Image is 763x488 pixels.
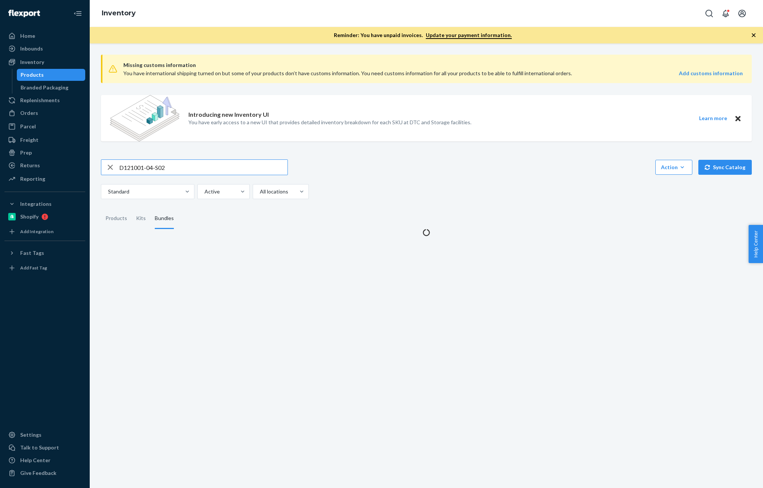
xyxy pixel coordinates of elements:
[20,109,38,117] div: Orders
[718,6,733,21] button: Open notifications
[4,134,85,146] a: Freight
[20,228,53,235] div: Add Integration
[20,265,47,271] div: Add Fast Tag
[204,188,204,195] input: Active
[20,469,56,477] div: Give Feedback
[4,159,85,171] a: Returns
[155,208,174,229] div: Bundles
[655,160,692,175] button: Action
[20,175,45,183] div: Reporting
[4,121,85,132] a: Parcel
[20,457,50,464] div: Help Center
[20,32,35,40] div: Home
[8,10,40,17] img: Flexport logo
[4,173,85,185] a: Reporting
[334,31,512,39] p: Reminder: You have unpaid invoices.
[4,247,85,259] button: Fast Tags
[20,123,36,130] div: Parcel
[694,114,732,123] button: Learn more
[96,3,142,24] ol: breadcrumbs
[4,467,85,479] button: Give Feedback
[20,200,52,208] div: Integrations
[20,58,44,66] div: Inventory
[20,45,43,52] div: Inbounds
[748,225,763,263] button: Help Center
[733,114,743,123] button: Close
[21,71,44,79] div: Products
[107,188,108,195] input: Standard
[4,107,85,119] a: Orders
[4,442,85,454] a: Talk to Support
[20,162,40,169] div: Returns
[4,211,85,223] a: Shopify
[4,198,85,210] button: Integrations
[119,160,287,175] input: Search inventory by name or sku
[4,56,85,68] a: Inventory
[123,61,743,70] span: Missing customs information
[702,6,717,21] button: Open Search Box
[136,208,146,229] div: Kits
[4,94,85,106] a: Replenishments
[698,160,752,175] button: Sync Catalog
[21,84,68,91] div: Branded Packaging
[17,69,86,81] a: Products
[20,97,60,104] div: Replenishments
[661,164,687,171] div: Action
[4,30,85,42] a: Home
[4,454,85,466] a: Help Center
[4,262,85,274] a: Add Fast Tag
[110,95,179,141] img: new-reports-banner-icon.82668bd98b6a51aee86340f2a7b77ae3.png
[123,70,619,77] div: You have international shipping turned on but some of your products don’t have customs informatio...
[188,119,471,126] p: You have early access to a new UI that provides detailed inventory breakdown for each SKU at DTC ...
[17,82,86,94] a: Branded Packaging
[20,249,44,257] div: Fast Tags
[4,147,85,159] a: Prep
[679,70,743,76] strong: Add customs information
[105,208,127,229] div: Products
[20,213,39,220] div: Shopify
[20,444,59,451] div: Talk to Support
[70,6,85,21] button: Close Navigation
[426,32,512,39] a: Update your payment information.
[102,9,136,17] a: Inventory
[20,149,32,156] div: Prep
[679,70,743,77] a: Add customs information
[4,226,85,238] a: Add Integration
[259,188,260,195] input: All locations
[4,429,85,441] a: Settings
[188,110,269,119] p: Introducing new Inventory UI
[20,431,41,439] div: Settings
[4,43,85,55] a: Inbounds
[735,6,750,21] button: Open account menu
[20,136,39,144] div: Freight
